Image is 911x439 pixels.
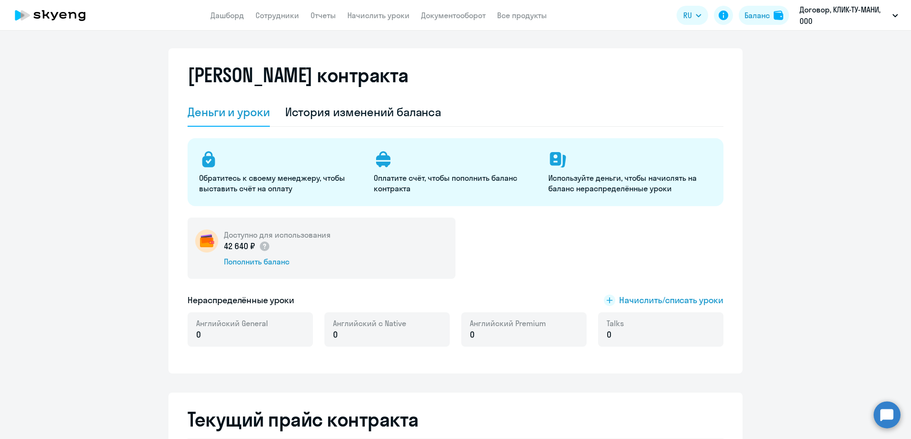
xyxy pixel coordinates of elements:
p: Используйте деньги, чтобы начислять на баланс нераспределённые уроки [548,173,711,194]
img: wallet-circle.png [195,230,218,252]
p: Обратитесь к своему менеджеру, чтобы выставить счёт на оплату [199,173,362,194]
span: Начислить/списать уроки [619,294,723,307]
button: Договор, КЛИК-ТУ-МАНИ, ООО [795,4,903,27]
span: 0 [470,329,475,341]
img: balance [774,11,783,20]
a: Сотрудники [256,11,299,20]
h5: Нераспределённые уроки [188,294,294,307]
span: 0 [333,329,338,341]
span: Английский с Native [333,318,406,329]
span: 0 [196,329,201,341]
span: Английский General [196,318,268,329]
div: Деньги и уроки [188,104,270,120]
a: Начислить уроки [347,11,410,20]
div: История изменений баланса [285,104,442,120]
h5: Доступно для использования [224,230,331,240]
h2: Текущий прайс контракта [188,408,723,431]
a: Отчеты [311,11,336,20]
span: 0 [607,329,611,341]
button: Балансbalance [739,6,789,25]
a: Все продукты [497,11,547,20]
button: RU [677,6,708,25]
span: Talks [607,318,624,329]
p: Договор, КЛИК-ТУ-МАНИ, ООО [800,4,889,27]
div: Баланс [744,10,770,21]
div: Пополнить баланс [224,256,331,267]
a: Документооборот [421,11,486,20]
span: Английский Premium [470,318,546,329]
p: Оплатите счёт, чтобы пополнить баланс контракта [374,173,537,194]
a: Дашборд [211,11,244,20]
h2: [PERSON_NAME] контракта [188,64,409,87]
p: 42 640 ₽ [224,240,270,252]
span: RU [683,10,692,21]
